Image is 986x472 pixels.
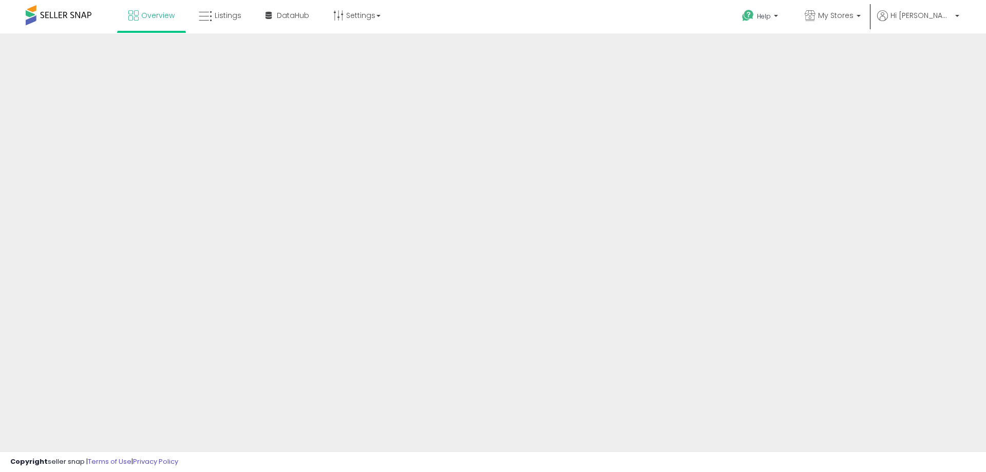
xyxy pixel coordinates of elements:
[141,10,175,21] span: Overview
[818,10,854,21] span: My Stores
[877,10,959,33] a: Hi [PERSON_NAME]
[742,9,754,22] i: Get Help
[734,2,788,33] a: Help
[215,10,241,21] span: Listings
[88,457,131,466] a: Terms of Use
[133,457,178,466] a: Privacy Policy
[757,12,771,21] span: Help
[890,10,952,21] span: Hi [PERSON_NAME]
[277,10,309,21] span: DataHub
[10,457,48,466] strong: Copyright
[10,457,178,467] div: seller snap | |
